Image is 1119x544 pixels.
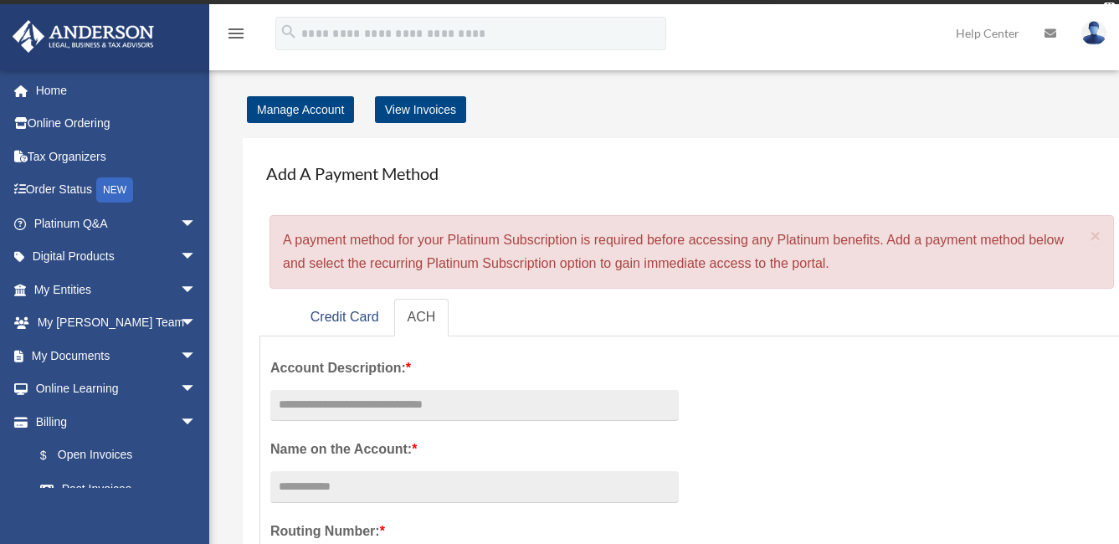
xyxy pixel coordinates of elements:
[49,445,58,466] span: $
[270,520,679,543] label: Routing Number:
[23,439,222,473] a: $Open Invoices
[8,20,159,53] img: Anderson Advisors Platinum Portal
[180,339,213,373] span: arrow_drop_down
[394,299,449,336] a: ACH
[180,306,213,341] span: arrow_drop_down
[96,177,133,203] div: NEW
[12,372,222,406] a: Online Learningarrow_drop_down
[12,405,222,439] a: Billingarrow_drop_down
[180,240,213,275] span: arrow_drop_down
[12,339,222,372] a: My Documentsarrow_drop_down
[12,306,222,340] a: My [PERSON_NAME] Teamarrow_drop_down
[226,29,246,44] a: menu
[12,240,222,274] a: Digital Productsarrow_drop_down
[1091,227,1101,244] button: Close
[269,215,1114,289] div: A payment method for your Platinum Subscription is required before accessing any Platinum benefit...
[12,173,222,208] a: Order StatusNEW
[12,273,222,306] a: My Entitiesarrow_drop_down
[270,357,679,380] label: Account Description:
[280,23,298,41] i: search
[226,23,246,44] i: menu
[247,96,354,123] a: Manage Account
[12,74,222,107] a: Home
[180,207,213,241] span: arrow_drop_down
[1081,21,1106,45] img: User Pic
[270,438,679,461] label: Name on the Account:
[297,299,393,336] a: Credit Card
[180,372,213,407] span: arrow_drop_down
[12,107,222,141] a: Online Ordering
[375,96,466,123] a: View Invoices
[12,140,222,173] a: Tax Organizers
[1091,226,1101,245] span: ×
[180,273,213,307] span: arrow_drop_down
[12,207,222,240] a: Platinum Q&Aarrow_drop_down
[23,472,222,506] a: Past Invoices
[1104,3,1115,13] div: close
[180,405,213,439] span: arrow_drop_down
